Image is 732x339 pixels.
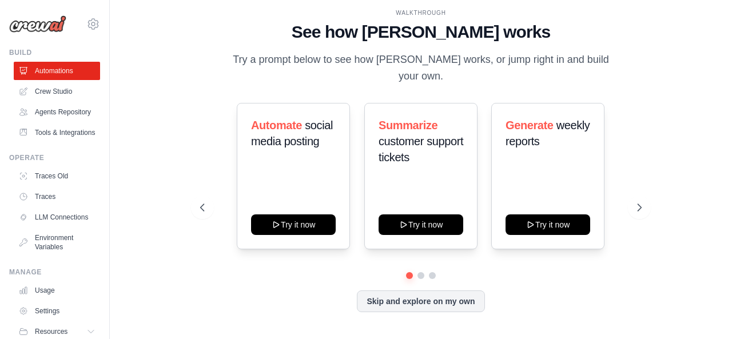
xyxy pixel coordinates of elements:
a: Tools & Integrations [14,123,100,142]
a: Environment Variables [14,229,100,256]
button: Try it now [251,214,336,235]
a: Traces Old [14,167,100,185]
a: Usage [14,281,100,300]
a: LLM Connections [14,208,100,226]
img: Logo [9,15,66,33]
span: customer support tickets [379,135,463,163]
h1: See how [PERSON_NAME] works [200,22,641,42]
div: WALKTHROUGH [200,9,641,17]
p: Try a prompt below to see how [PERSON_NAME] works, or jump right in and build your own. [229,51,613,85]
button: Try it now [379,214,463,235]
span: Generate [506,119,554,131]
div: Manage [9,268,100,277]
span: Resources [35,327,67,336]
a: Traces [14,188,100,206]
a: Agents Repository [14,103,100,121]
a: Automations [14,62,100,80]
a: Settings [14,302,100,320]
button: Skip and explore on my own [357,290,484,312]
a: Crew Studio [14,82,100,101]
span: Automate [251,119,302,131]
button: Try it now [506,214,590,235]
span: Summarize [379,119,437,131]
div: Build [9,48,100,57]
div: Operate [9,153,100,162]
